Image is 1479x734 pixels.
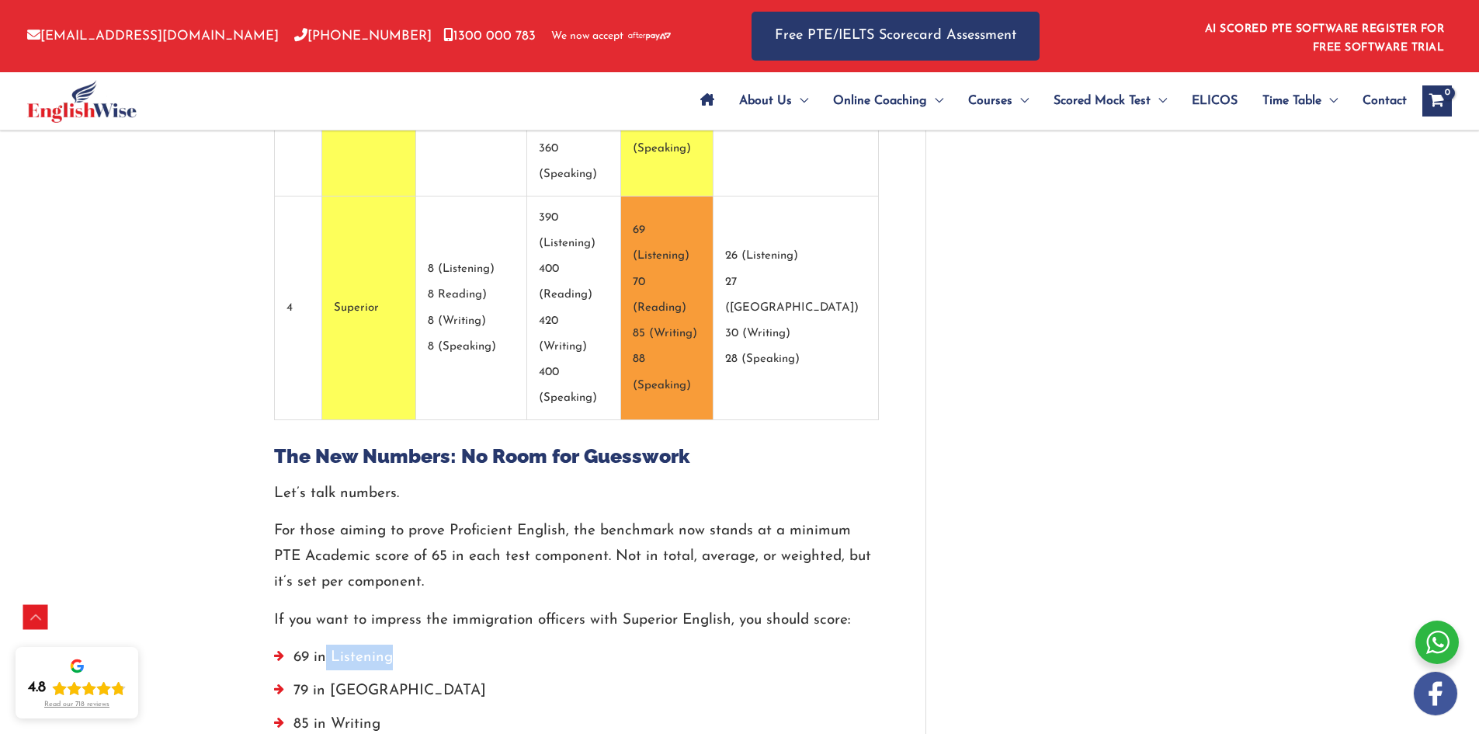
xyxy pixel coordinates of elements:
[44,701,109,709] div: Read our 718 reviews
[752,12,1040,61] a: Free PTE/IELTS Scorecard Assessment
[551,29,623,44] span: We now accept
[1350,74,1407,128] a: Contact
[274,607,879,633] p: If you want to impress the immigration officers with Superior English, you should score:
[1262,74,1321,128] span: Time Table
[621,197,713,420] td: 69 (Listening) 70 (Reading) 85 (Writing) 88 (Speaking)
[833,74,927,128] span: Online Coaching
[1196,11,1452,61] aside: Header Widget 1
[821,74,956,128] a: Online CoachingMenu Toggle
[1250,74,1350,128] a: Time TableMenu Toggle
[1054,74,1151,128] span: Scored Mock Test
[28,679,126,697] div: Rating: 4.8 out of 5
[27,30,279,43] a: [EMAIL_ADDRESS][DOMAIN_NAME]
[688,74,1407,128] nav: Site Navigation: Main Menu
[27,80,137,123] img: cropped-ew-logo
[1192,74,1238,128] span: ELICOS
[274,481,879,506] p: Let’s talk numbers.
[275,197,322,420] td: 4
[274,678,879,711] li: 79 in [GEOGRAPHIC_DATA]
[968,74,1012,128] span: Courses
[416,197,526,420] td: 8 (Listening) 8 Reading) 8 (Writing) 8 (Speaking)
[1205,23,1445,54] a: AI SCORED PTE SOFTWARE REGISTER FOR FREE SOFTWARE TRIAL
[1179,74,1250,128] a: ELICOS
[628,32,671,40] img: Afterpay-Logo
[1363,74,1407,128] span: Contact
[1321,74,1338,128] span: Menu Toggle
[1041,74,1179,128] a: Scored Mock TestMenu Toggle
[792,74,808,128] span: Menu Toggle
[927,74,943,128] span: Menu Toggle
[713,197,879,420] td: 26 (Listening) 27 ([GEOGRAPHIC_DATA]) 30 (Writing) 28 (Speaking)
[274,518,879,596] p: For those aiming to prove Proficient English, the benchmark now stands at a minimum PTE Academic ...
[1414,672,1457,715] img: white-facebook.png
[1151,74,1167,128] span: Menu Toggle
[443,30,536,43] a: 1300 000 783
[322,197,417,420] td: Superior
[956,74,1041,128] a: CoursesMenu Toggle
[527,197,621,420] td: 390 (Listening) 400 (Reading) 420 (Writing) 400 (Speaking)
[274,645,879,678] li: 69 in Listening
[28,679,46,697] div: 4.8
[727,74,821,128] a: About UsMenu Toggle
[739,74,792,128] span: About Us
[274,444,879,469] h2: The New Numbers: No Room for Guesswork
[1012,74,1029,128] span: Menu Toggle
[1422,85,1452,117] a: View Shopping Cart, empty
[294,30,432,43] a: [PHONE_NUMBER]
